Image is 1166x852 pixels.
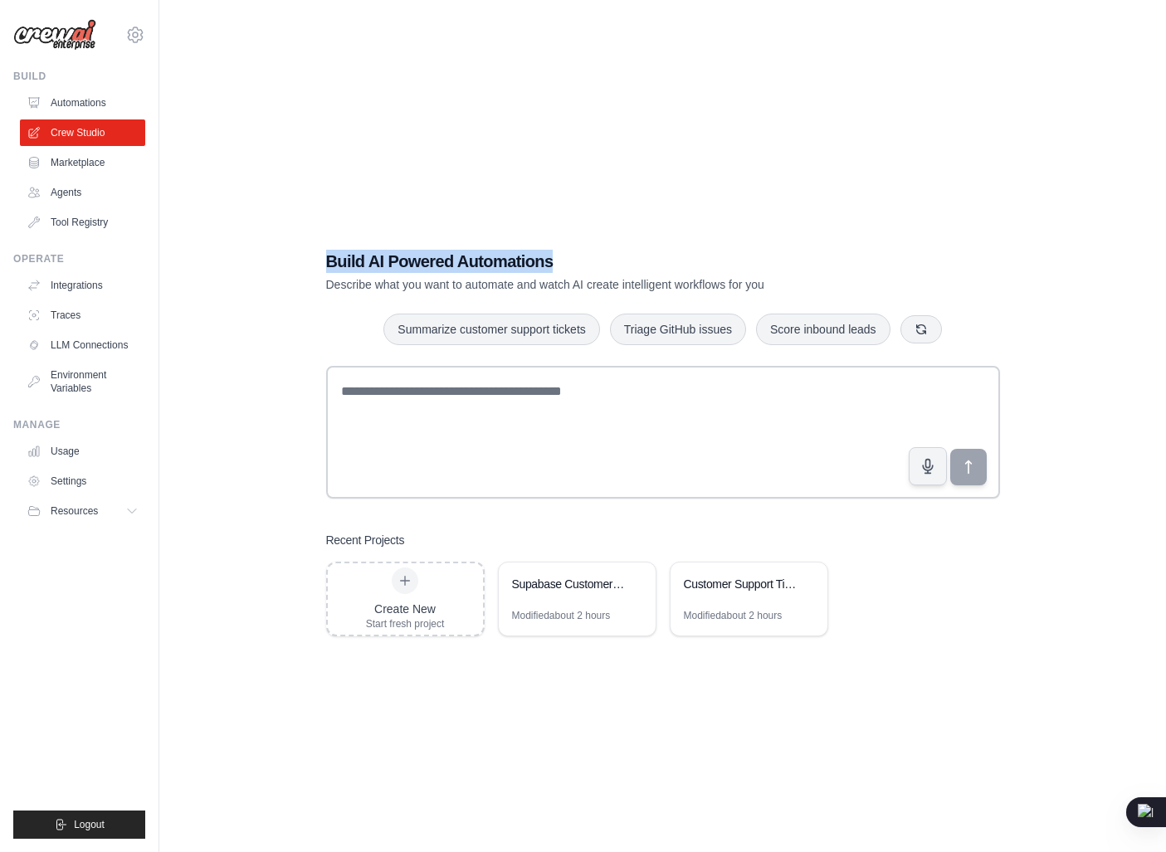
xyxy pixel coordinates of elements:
[13,19,96,51] img: Logo
[20,272,145,299] a: Integrations
[326,250,884,273] h1: Build AI Powered Automations
[20,438,145,465] a: Usage
[684,576,798,592] div: Customer Support Ticket Automation
[326,276,884,293] p: Describe what you want to automate and watch AI create intelligent workflows for you
[684,609,783,622] div: Modified about 2 hours
[512,609,611,622] div: Modified about 2 hours
[366,617,445,630] div: Start fresh project
[13,418,145,431] div: Manage
[366,601,445,617] div: Create New
[326,532,405,548] h3: Recent Projects
[20,302,145,329] a: Traces
[20,149,145,176] a: Marketplace
[13,70,145,83] div: Build
[20,179,145,206] a: Agents
[512,576,626,592] div: Supabase Customer Support Ticket Automation
[13,252,145,265] div: Operate
[383,314,599,345] button: Summarize customer support tickets
[13,811,145,839] button: Logout
[909,447,947,485] button: Click to speak your automation idea
[51,504,98,518] span: Resources
[20,332,145,358] a: LLM Connections
[20,90,145,116] a: Automations
[610,314,746,345] button: Triage GitHub issues
[20,209,145,236] a: Tool Registry
[20,119,145,146] a: Crew Studio
[20,498,145,524] button: Resources
[1083,772,1166,852] iframe: Chat Widget
[756,314,890,345] button: Score inbound leads
[20,362,145,402] a: Environment Variables
[900,315,942,343] button: Get new suggestions
[20,468,145,494] a: Settings
[74,818,105,831] span: Logout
